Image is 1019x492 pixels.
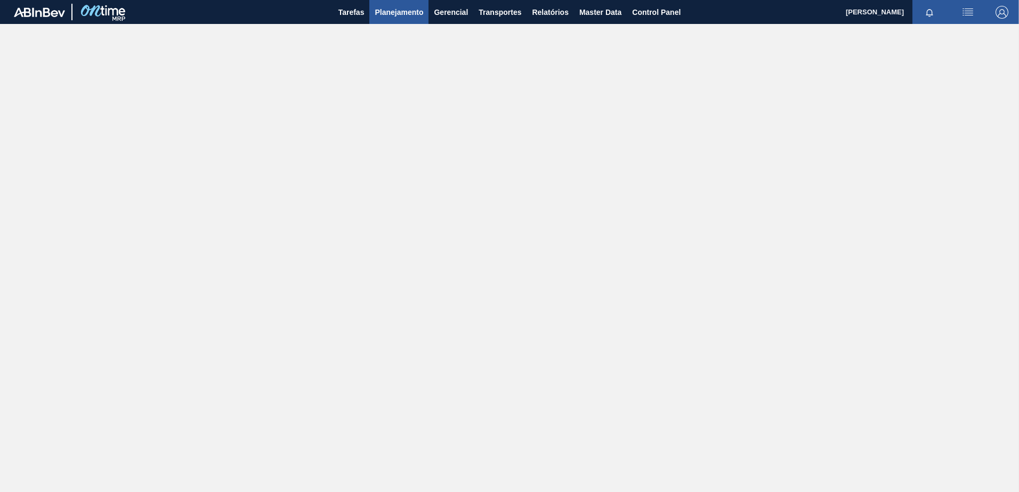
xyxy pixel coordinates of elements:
[338,6,365,19] span: Tarefas
[532,6,568,19] span: Relatórios
[912,5,947,20] button: Notificações
[961,6,974,19] img: userActions
[632,6,681,19] span: Control Panel
[434,6,468,19] span: Gerencial
[996,6,1008,19] img: Logout
[14,7,65,17] img: TNhmsLtSVTkK8tSr43FrP2fwEKptu5GPRR3wAAAABJRU5ErkJggg==
[579,6,621,19] span: Master Data
[375,6,423,19] span: Planejamento
[479,6,521,19] span: Transportes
